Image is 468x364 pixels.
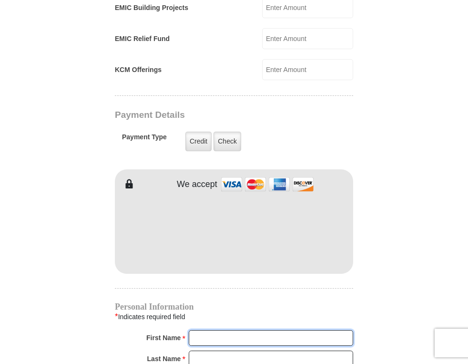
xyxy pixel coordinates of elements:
div: Indicates required field [115,311,353,323]
label: Credit [185,132,212,151]
h5: Payment Type [122,133,167,146]
label: EMIC Building Projects [115,3,188,13]
strong: First Name [146,331,181,344]
h4: We accept [177,179,217,190]
h4: Personal Information [115,303,353,311]
label: KCM Offerings [115,65,162,75]
h3: Payment Details [115,110,358,121]
label: Check [214,132,241,151]
input: Enter Amount [262,59,353,80]
label: EMIC Relief Fund [115,34,170,44]
input: Enter Amount [262,28,353,49]
img: credit cards accepted [220,174,315,195]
